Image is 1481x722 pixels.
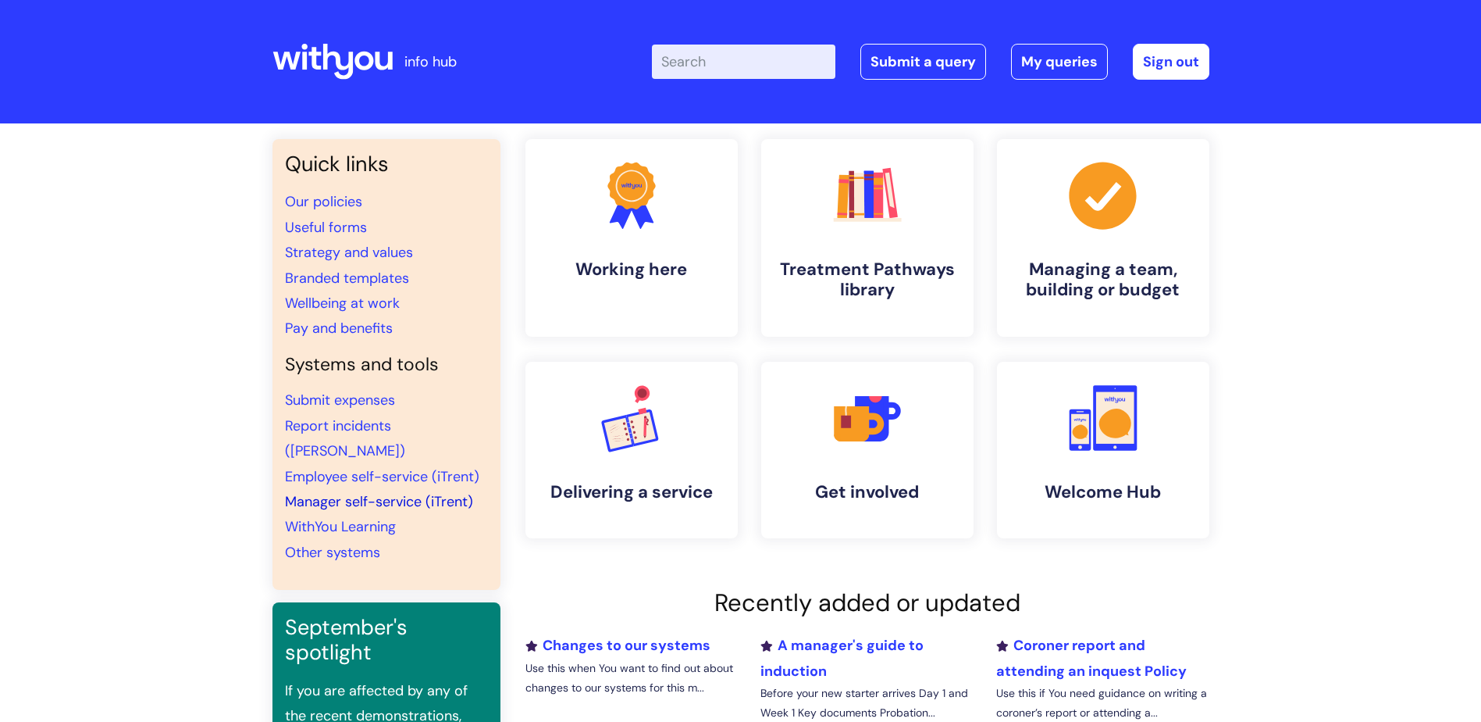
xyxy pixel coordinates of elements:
[860,44,986,80] a: Submit a query
[404,49,457,74] p: info hub
[285,467,479,486] a: Employee self-service (iTrent)
[285,152,488,177] h3: Quick links
[525,139,738,337] a: Working here
[285,269,409,288] a: Branded templates
[525,588,1209,617] h2: Recently added or updated
[285,218,367,237] a: Useful forms
[525,636,710,655] a: Changes to our systems
[285,615,488,666] h3: September's spotlight
[996,636,1187,680] a: Coroner report and attending an inquest Policy
[538,259,725,280] h4: Working here
[774,259,961,301] h4: Treatment Pathways library
[285,543,380,562] a: Other systems
[761,139,974,337] a: Treatment Pathways library
[285,416,405,460] a: Report incidents ([PERSON_NAME])
[285,354,488,376] h4: Systems and tools
[285,492,473,511] a: Manager self-service (iTrent)
[538,482,725,502] h4: Delivering a service
[760,636,924,680] a: A manager's guide to induction
[652,45,835,79] input: Search
[1011,44,1108,80] a: My queries
[525,362,738,538] a: Delivering a service
[285,319,393,338] a: Pay and benefits
[652,44,1209,80] div: | -
[285,517,396,536] a: WithYou Learning
[1009,259,1197,301] h4: Managing a team, building or budget
[761,362,974,538] a: Get involved
[285,192,362,211] a: Our policies
[997,362,1209,538] a: Welcome Hub
[1133,44,1209,80] a: Sign out
[285,391,395,409] a: Submit expenses
[774,482,961,502] h4: Get involved
[1009,482,1197,502] h4: Welcome Hub
[997,139,1209,337] a: Managing a team, building or budget
[525,659,738,698] p: Use this when You want to find out about changes to our systems for this m...
[285,294,400,313] a: Wellbeing at work
[285,243,413,262] a: Strategy and values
